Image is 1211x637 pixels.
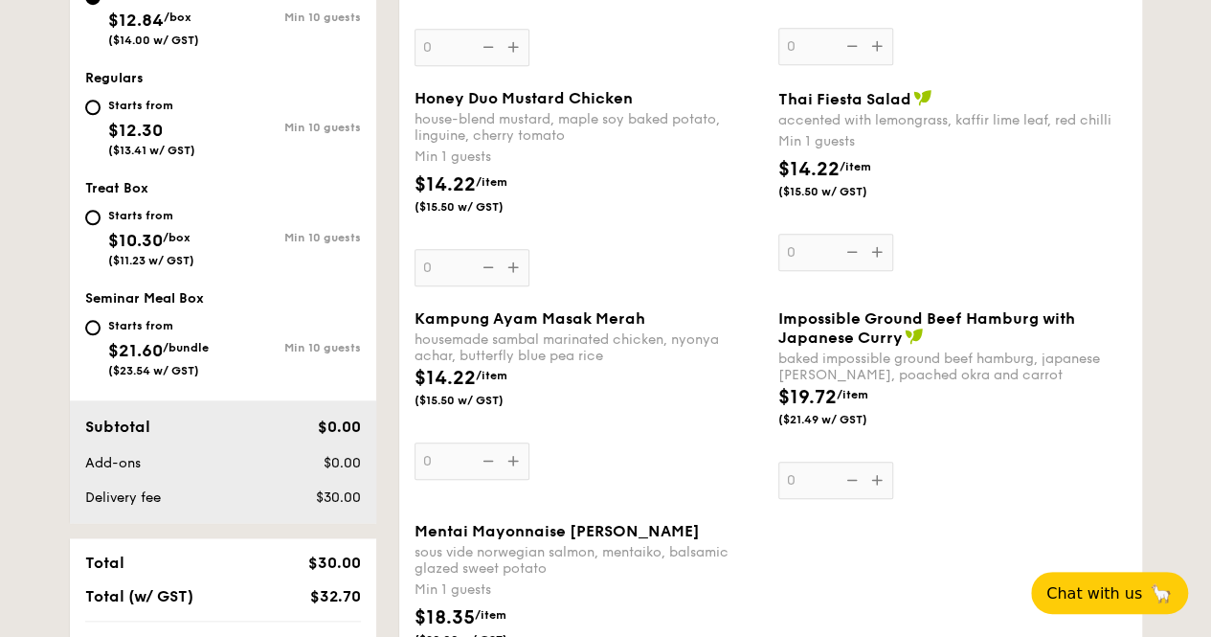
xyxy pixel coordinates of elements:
[778,132,1127,151] div: Min 1 guests
[108,230,163,251] span: $10.30
[1031,572,1188,614] button: Chat with us🦙
[837,388,868,401] span: /item
[778,112,1127,128] div: accented with lemongrass, kaffir lime leaf, red chilli
[415,89,633,107] span: Honey Duo Mustard Chicken
[108,34,199,47] span: ($14.00 w/ GST)
[108,120,163,141] span: $12.30
[415,148,763,167] div: Min 1 guests
[475,608,506,622] span: /item
[85,418,150,436] span: Subtotal
[85,320,101,335] input: Starts from$21.60/bundle($23.54 w/ GST)Min 10 guests
[415,331,763,364] div: housemade sambal marinated chicken, nyonya achar, butterfly blue pea rice
[476,369,507,382] span: /item
[307,554,360,572] span: $30.00
[415,580,763,600] div: Min 1 guests
[415,173,476,196] span: $14.22
[1046,584,1142,603] span: Chat with us
[778,386,837,409] span: $19.72
[223,121,361,134] div: Min 10 guests
[778,351,1127,383] div: baked impossible ground beef hamburg, japanese [PERSON_NAME], poached okra and carrot
[108,318,209,333] div: Starts from
[85,455,141,471] span: Add-ons
[778,309,1075,347] span: Impossible Ground Beef Hamburg with Japanese Curry
[415,522,700,540] span: Mentai Mayonnaise [PERSON_NAME]
[415,544,763,577] div: sous vide norwegian salmon, mentaiko, balsamic glazed sweet potato
[905,328,924,345] img: icon-vegan.f8ff3823.svg
[85,210,101,225] input: Starts from$10.30/box($11.23 w/ GST)Min 10 guests
[778,184,908,199] span: ($15.50 w/ GST)
[778,412,908,427] span: ($21.49 w/ GST)
[223,231,361,244] div: Min 10 guests
[315,489,360,506] span: $30.00
[840,160,871,173] span: /item
[85,554,124,572] span: Total
[108,144,195,157] span: ($13.41 w/ GST)
[164,11,191,24] span: /box
[323,455,360,471] span: $0.00
[223,11,361,24] div: Min 10 guests
[108,340,163,361] span: $21.60
[317,418,360,436] span: $0.00
[163,231,191,244] span: /box
[476,175,507,189] span: /item
[108,364,199,377] span: ($23.54 w/ GST)
[913,89,932,106] img: icon-vegan.f8ff3823.svg
[223,341,361,354] div: Min 10 guests
[415,111,763,144] div: house-blend mustard, maple soy baked potato, linguine, cherry tomato
[778,158,840,181] span: $14.22
[1150,582,1173,604] span: 🦙
[108,208,194,223] div: Starts from
[85,180,148,196] span: Treat Box
[415,199,545,215] span: ($15.50 w/ GST)
[85,489,161,506] span: Delivery fee
[309,587,360,605] span: $32.70
[778,90,911,108] span: Thai Fiesta Salad
[85,70,144,86] span: Regulars
[415,606,475,629] span: $18.35
[85,100,101,115] input: Starts from$12.30($13.41 w/ GST)Min 10 guests
[85,290,204,307] span: Seminar Meal Box
[85,587,193,605] span: Total (w/ GST)
[415,309,645,328] span: Kampung Ayam Masak Merah
[163,341,209,354] span: /bundle
[415,367,476,390] span: $14.22
[415,393,545,408] span: ($15.50 w/ GST)
[108,10,164,31] span: $12.84
[108,254,194,267] span: ($11.23 w/ GST)
[108,98,195,113] div: Starts from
